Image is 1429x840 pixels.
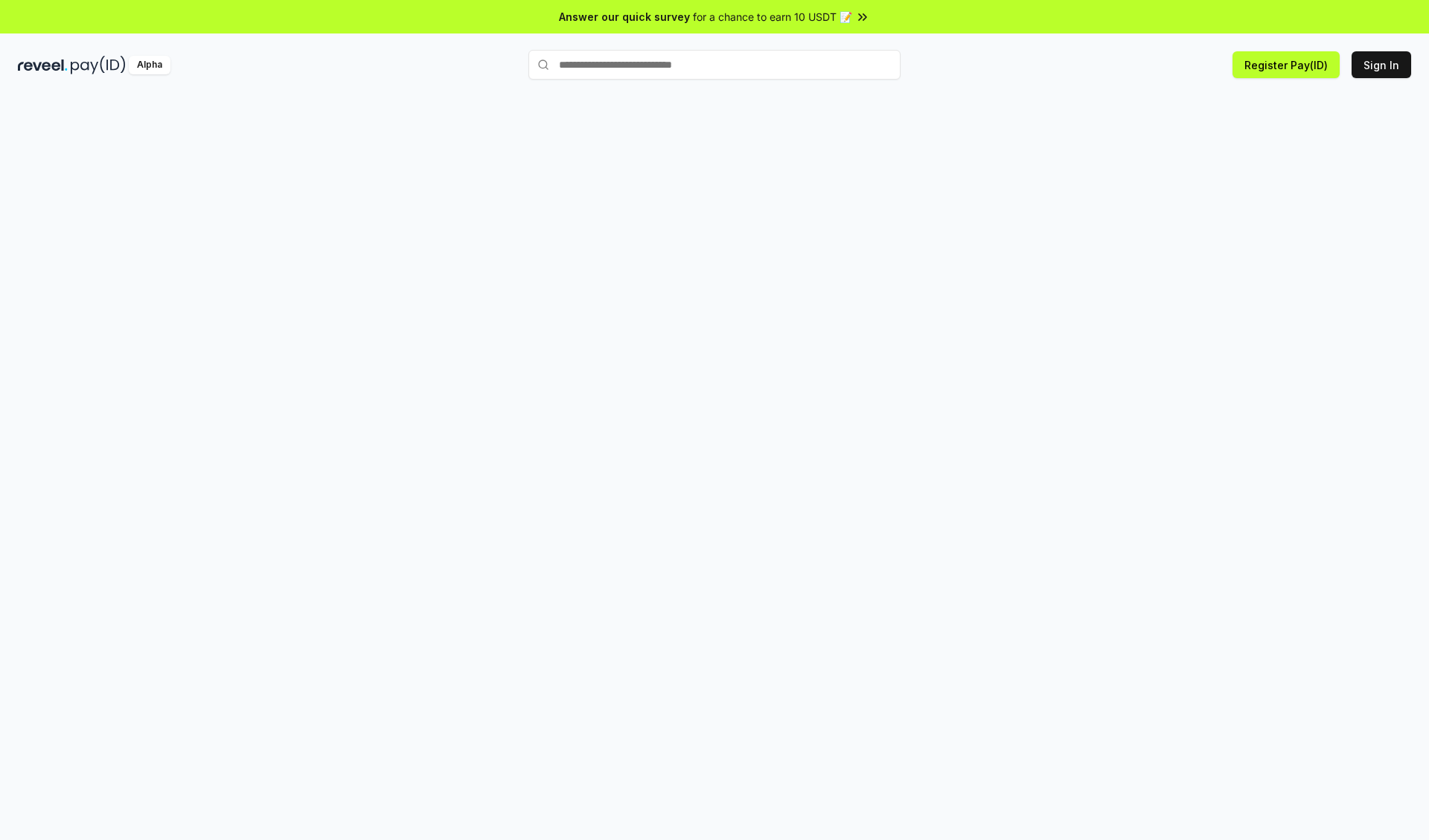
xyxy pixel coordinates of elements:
button: Sign In [1352,51,1411,78]
span: Answer our quick survey [559,9,690,25]
span: for a chance to earn 10 USDT 📝 [693,9,852,25]
button: Register Pay(ID) [1233,51,1340,78]
div: Alpha [129,56,170,74]
img: pay_id [71,56,126,74]
img: reveel_dark [18,56,68,74]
